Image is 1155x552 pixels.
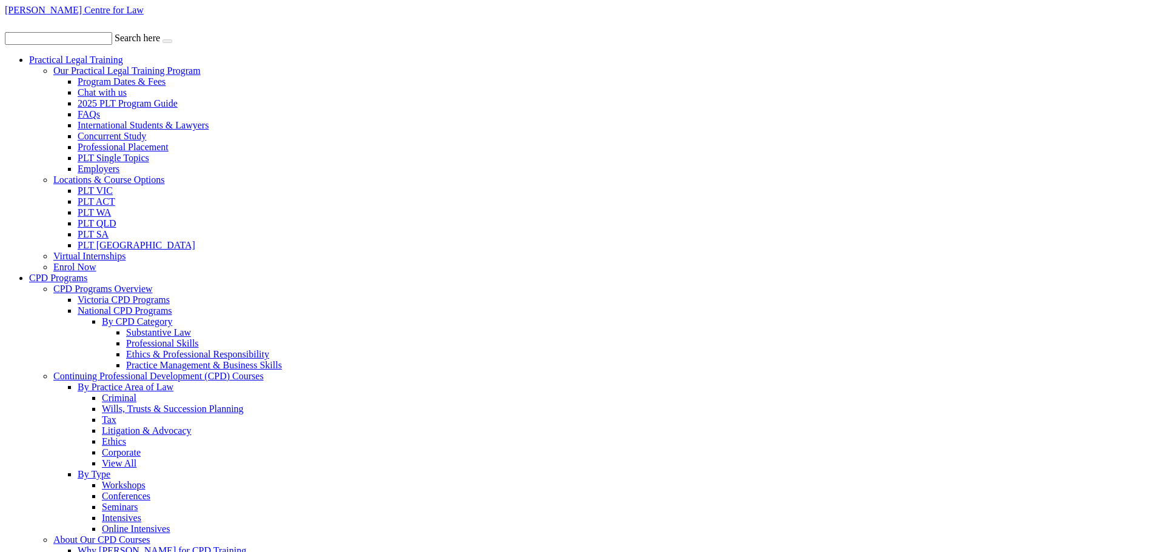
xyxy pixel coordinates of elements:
a: By Type [78,469,110,479]
a: Conferences [102,491,150,501]
a: PLT QLD [78,218,116,228]
a: International Students & Lawyers [78,120,209,130]
a: Ethics [102,436,126,447]
a: Chat with us [78,87,127,98]
a: [PERSON_NAME] Centre for Law [5,5,144,15]
a: Intensives [102,513,141,523]
a: Wills, Trusts & Succession Planning [102,404,244,414]
a: Ethics & Professional Responsibility [126,349,269,359]
a: Criminal [102,393,136,403]
a: FAQs [78,109,100,119]
a: Professional Skills [126,338,199,348]
a: National CPD Programs [78,305,172,316]
a: PLT [GEOGRAPHIC_DATA] [78,240,195,250]
img: mail-ic [22,18,38,30]
a: PLT VIC [78,185,113,196]
a: Practical Legal Training [29,55,123,65]
a: 2025 PLT Program Guide [78,98,178,108]
a: Virtual Internships [53,251,126,261]
a: Victoria CPD Programs [78,294,170,305]
a: PLT SA [78,229,109,239]
a: Continuing Professional Development (CPD) Courses [53,371,264,381]
a: Enrol Now [53,262,96,272]
a: Litigation & Advocacy [102,425,192,436]
a: View All [102,458,136,468]
a: PLT WA [78,207,111,218]
a: PLT ACT [78,196,115,207]
img: call-ic [5,16,19,30]
a: By CPD Category [102,316,172,327]
a: Seminars [102,502,138,512]
a: About Our CPD Courses [53,534,150,545]
a: By Practice Area of Law [78,382,173,392]
label: Search here [115,33,160,43]
a: PLT Single Topics [78,153,149,163]
a: Locations & Course Options [53,175,165,185]
a: Online Intensives [102,524,170,534]
a: Practice Management & Business Skills [126,360,282,370]
a: Employers [78,164,119,174]
a: CPD Programs Overview [53,284,153,294]
a: Professional Placement [78,142,169,152]
a: CPD Programs [29,273,87,283]
a: Substantive Law [126,327,191,338]
a: Our Practical Legal Training Program [53,65,201,76]
a: Program Dates & Fees [78,76,166,87]
a: Concurrent Study [78,131,146,141]
a: Tax [102,414,116,425]
a: Workshops [102,480,146,490]
a: Corporate [102,447,141,457]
